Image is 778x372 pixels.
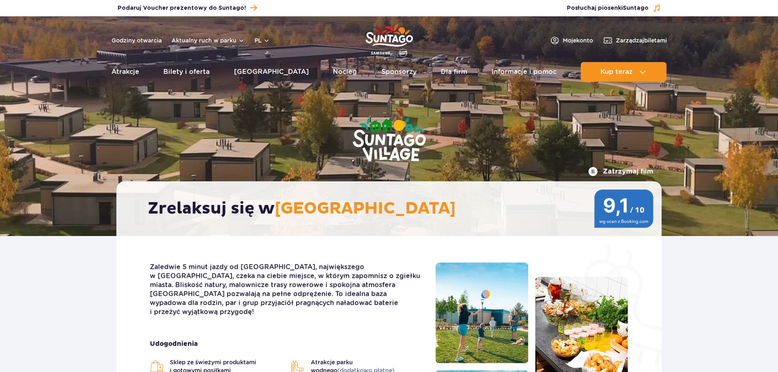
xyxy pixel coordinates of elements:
h2: Zrelaksuj się w [148,198,638,219]
span: Moje konto [563,36,593,45]
img: Suntago Village [320,86,459,195]
a: Atrakcje [111,62,139,82]
button: pl [254,36,270,45]
span: Suntago [623,5,649,11]
a: Nocleg [333,62,357,82]
a: Mojekonto [550,36,593,45]
span: Zarządzaj biletami [616,36,667,45]
img: 9,1/10 wg ocen z Booking.com [594,189,653,228]
button: Zatrzymaj film [588,167,653,176]
button: Kup teraz [581,62,667,82]
a: Bilety i oferta [163,62,210,82]
strong: Udogodnienia [150,339,423,348]
a: Godziny otwarcia [111,36,162,45]
a: Podaruj Voucher prezentowy do Suntago! [118,2,257,13]
a: Dla firm [441,62,467,82]
span: Kup teraz [600,68,633,76]
a: Sponsorzy [381,62,417,82]
span: [GEOGRAPHIC_DATA] [275,198,456,219]
button: Aktualny ruch w parku [172,37,245,44]
a: Zarządzajbiletami [603,36,667,45]
a: [GEOGRAPHIC_DATA] [234,62,309,82]
p: Zaledwie 5 minut jazdy od [GEOGRAPHIC_DATA], największego w [GEOGRAPHIC_DATA], czeka na ciebie mi... [150,263,423,316]
button: Posłuchaj piosenkiSuntago [567,4,661,12]
a: Informacje i pomoc [492,62,557,82]
a: Park of Poland [366,20,413,58]
span: Podaruj Voucher prezentowy do Suntago! [118,4,246,12]
span: Posłuchaj piosenki [567,4,649,12]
